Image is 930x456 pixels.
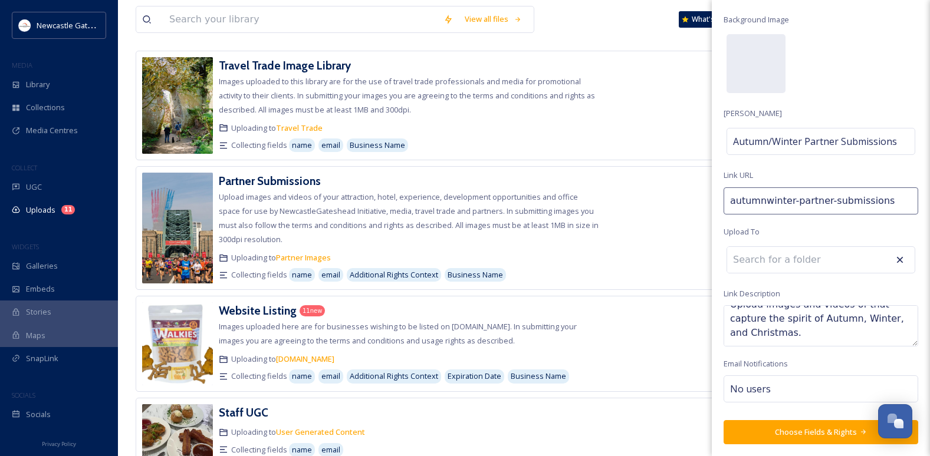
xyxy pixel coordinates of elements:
[163,6,438,32] input: Search your library
[448,371,501,382] span: Expiration Date
[219,57,351,74] a: Travel Trade Image Library
[219,173,321,190] a: Partner Submissions
[231,140,287,151] span: Collecting fields
[26,330,45,341] span: Maps
[350,140,405,151] span: Business Name
[19,19,31,31] img: DqD9wEUd_400x400.jpg
[724,358,788,369] span: Email Notifications
[219,191,599,244] span: Upload images and videos of your attraction, hotel, experience, development opportunities and off...
[231,427,365,438] span: Uploading to
[724,226,760,237] span: Upload To
[724,288,780,299] span: Link Description
[26,353,58,364] span: SnapLink
[26,125,78,136] span: Media Centres
[724,108,782,119] span: [PERSON_NAME]
[231,371,287,382] span: Collecting fields
[724,14,789,25] span: Background Image
[12,391,35,399] span: SOCIALS
[12,163,37,172] span: COLLECT
[321,444,340,455] span: email
[724,187,918,214] input: mylink
[219,405,268,419] h3: Staff UGC
[733,134,897,148] span: Autumn/Winter Partner Submissions
[219,404,268,421] a: Staff UGC
[37,19,145,31] span: Newcastle Gateshead Initiative
[276,123,323,133] a: Travel Trade
[321,371,340,382] span: email
[12,61,32,70] span: MEDIA
[724,420,918,444] button: Choose Fields & Rights
[321,269,340,280] span: email
[276,252,331,263] a: Partner Images
[219,302,297,319] a: Website Listing
[26,181,42,193] span: UGC
[231,444,287,455] span: Collecting fields
[26,260,58,272] span: Galleries
[26,409,51,420] span: Socials
[276,427,365,437] a: User Generated Content
[292,269,312,280] span: name
[231,123,323,134] span: Uploading to
[292,371,312,382] span: name
[292,140,312,151] span: name
[219,321,577,346] span: Images uploaded here are for businesses wishing to be listed on [DOMAIN_NAME]. In submitting your...
[42,436,76,450] a: Privacy Policy
[724,170,753,181] span: Link URL
[300,305,325,316] div: 11 new
[350,371,438,382] span: Additional Rights Context
[724,305,918,346] textarea: Upload images and videos of that capture the spirit of Autumn, Winter, and Christmas.
[26,306,51,318] span: Stories
[321,140,340,151] span: email
[26,102,65,113] span: Collections
[511,371,566,382] span: Business Name
[276,353,334,364] a: [DOMAIN_NAME]
[219,303,297,318] h3: Website Listing
[679,11,738,28] a: What's New
[12,242,39,251] span: WIDGETS
[231,269,287,280] span: Collecting fields
[727,247,857,273] input: Search for a folder
[142,173,213,283] img: c9aa54f0-576a-44b9-a7d0-308fb645d188.jpg
[292,444,312,455] span: name
[42,440,76,448] span: Privacy Policy
[350,269,438,280] span: Additional Rights Context
[219,76,595,115] span: Images uploaded to this library are for the use of travel trade professionals and media for promo...
[142,57,213,154] img: 5be6199d-0dbc-41bf-939a-ca0c2572ebb2.jpg
[26,79,50,90] span: Library
[26,283,55,295] span: Embeds
[219,58,351,72] h3: Travel Trade Image Library
[219,174,321,188] h3: Partner Submissions
[231,252,331,263] span: Uploading to
[61,205,75,214] div: 11
[448,269,503,280] span: Business Name
[459,8,528,31] a: View all files
[231,353,334,365] span: Uploading to
[26,204,55,216] span: Uploads
[730,382,771,396] span: No users
[878,404,912,438] button: Open Chat
[142,302,213,385] img: 0d512934-32bf-4bae-a5f5-f6b840bab5c0.jpg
